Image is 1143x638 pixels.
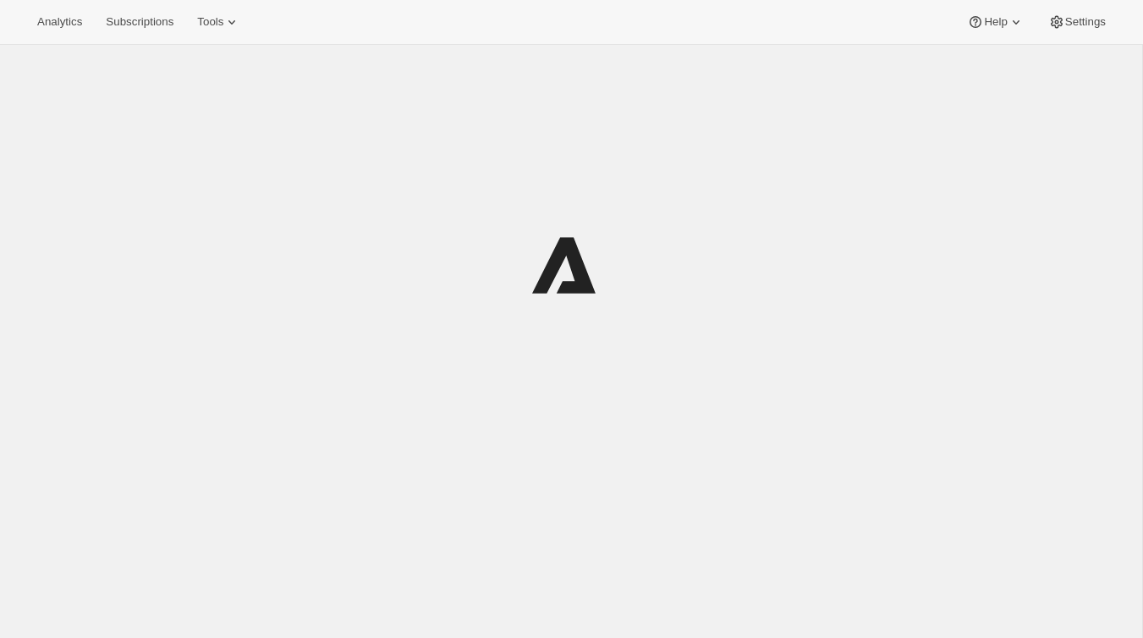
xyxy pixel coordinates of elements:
[1065,15,1106,29] span: Settings
[957,10,1034,34] button: Help
[106,15,173,29] span: Subscriptions
[27,10,92,34] button: Analytics
[37,15,82,29] span: Analytics
[187,10,250,34] button: Tools
[96,10,184,34] button: Subscriptions
[197,15,223,29] span: Tools
[984,15,1007,29] span: Help
[1038,10,1116,34] button: Settings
